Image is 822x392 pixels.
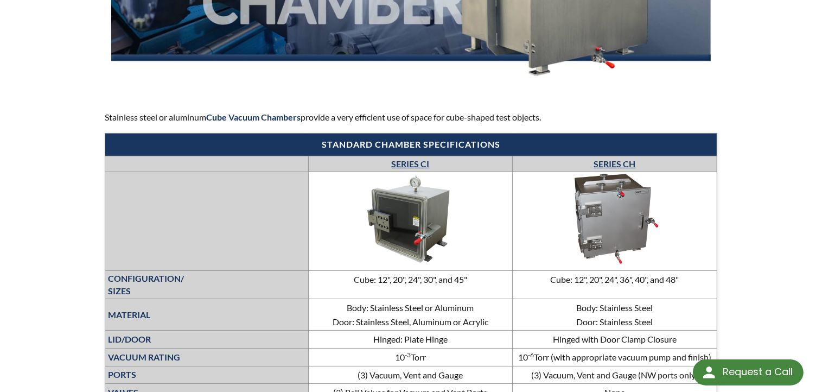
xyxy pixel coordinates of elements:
[308,348,513,366] td: 10 Torr
[533,174,696,265] img: Series CH Cube Chamber image
[513,299,717,331] td: Body: Stainless Steel Door: Stainless Steel
[105,366,308,384] th: PORTS
[206,112,301,122] strong: Cube Vacuum Chambers
[693,359,804,385] div: Request a Call
[105,331,308,349] th: LID/DOOR
[111,139,711,150] h4: Standard chamber specifications
[513,366,717,384] td: (3) Vacuum, Vent and Gauge (NW ports only)
[308,331,513,349] td: Hinged: Plate Hinge
[105,299,308,331] th: MATERIAL
[308,299,513,331] td: Body: Stainless Steel or Aluminum Door: Stainless Steel, Aluminum or Acrylic
[105,271,308,299] th: CONFIGURATION/ SIZES
[700,364,718,381] img: round button
[329,174,492,265] img: Series CC—Cube Chamber image
[594,159,635,169] a: SERIES CH
[513,271,717,299] td: Cube: 12", 20", 24", 36", 40", and 48"
[513,331,717,349] td: Hinged with Door Clamp Closure
[308,366,513,384] td: (3) Vacuum, Vent and Gauge
[308,271,513,299] td: Cube: 12", 20", 24", 30", and 45"
[528,351,534,359] sup: -6
[405,351,411,359] sup: -3
[105,348,308,366] th: VACUUM RATING
[513,348,717,366] td: 10 Torr (with appropriate vacuum pump and finish)
[391,159,429,169] a: SERIES CI
[723,359,793,384] div: Request a Call
[105,110,717,124] p: Stainless steel or aluminum provide a very efficient use of space for cube-shaped test objects.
